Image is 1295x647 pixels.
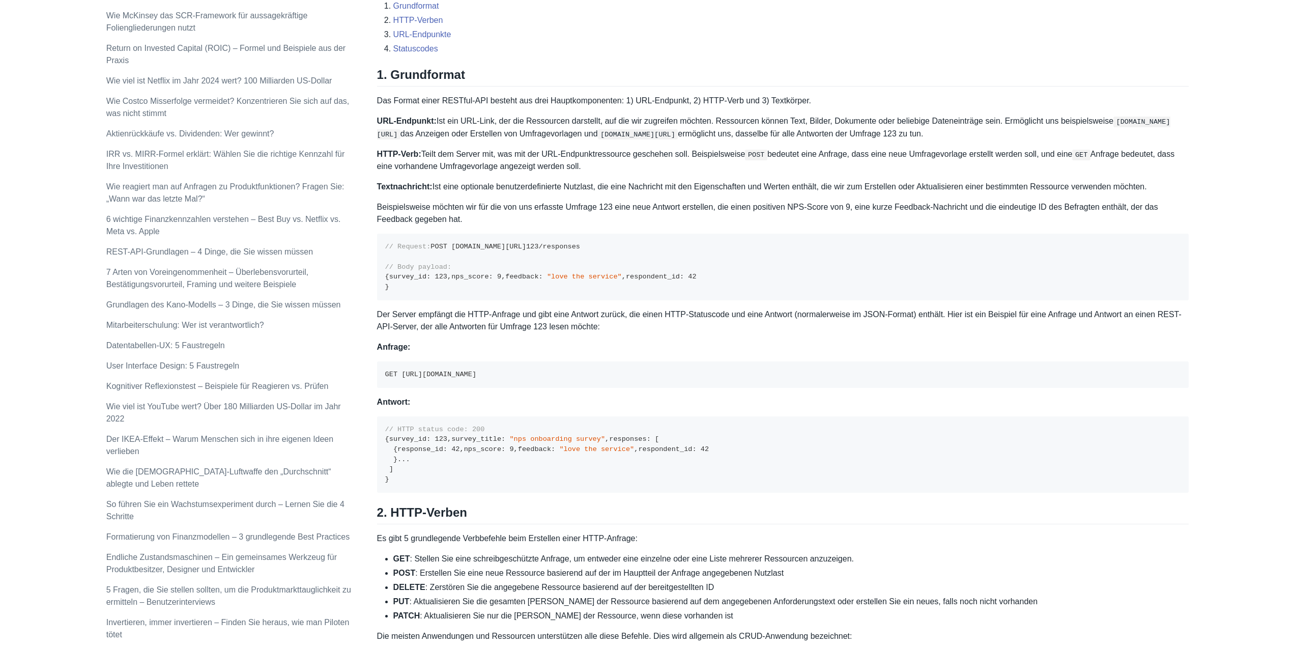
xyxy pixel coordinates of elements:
[420,611,733,620] font: : Aktualisieren Sie nur die [PERSON_NAME] der Ressource, wenn diese vorhanden ist
[692,445,696,453] span: :
[377,632,852,640] font: Die meisten Anwendungen und Ressourcen unterstützen alle diese Befehle. Dies wird allgemein als C...
[377,117,437,125] font: URL-Endpunkt:
[598,129,678,139] code: [DOMAIN_NAME][URL]
[106,467,331,488] a: Wie die [DEMOGRAPHIC_DATA]-Luftwaffe den „Durchschnitt“ ablegte und Leben rettete
[106,532,350,541] font: Formatierung von Finanzmodellen – 3 grundlegende Best Practices
[447,435,451,443] span: ,
[385,475,389,483] span: }
[410,597,1038,606] font: : Aktualisieren Sie die gesamten [PERSON_NAME] der Ressource basierend auf dem angegebenen Anford...
[437,117,1113,125] font: Ist ein URL-Link, der die Ressourcen darstellt, auf die wir zugreifen möchten. Ressourcen können ...
[447,273,451,280] span: ,
[501,445,505,453] span: :
[106,150,345,171] a: IRR vs. MIRR-Formel erklärt: Wählen Sie die richtige Kennzahl für Ihre Investitionen
[389,465,393,473] span: ]
[393,569,416,577] font: POST
[539,273,543,280] span: :
[393,16,443,24] a: HTTP-Verben
[106,585,351,606] a: 5 Fragen, die Sie stellen sollten, um die Produktmarkttauglichkeit zu ermitteln – Benutzerinterviews
[426,273,430,280] span: :
[767,150,1073,158] font: bedeutet eine Anfrage, dass eine neue Umfragevorlage erstellt werden soll, und eine
[501,273,505,280] span: ,
[701,445,709,453] span: 42
[377,150,421,158] font: HTTP-Verb:
[106,402,341,423] font: Wie viel ist YouTube wert? Über 180 Milliarden US-Dollar im Jahr 2022
[106,321,264,329] a: Mitarbeiterschulung: Wer ist verantwortlich?
[106,382,329,390] a: Kognitiver Reflexionstest – Beispiele für Reagieren vs. Prüfen
[678,129,923,138] font: ermöglicht uns, dasselbe für alle Antworten der Umfrage 123 zu tun.
[385,273,389,280] span: {
[393,597,410,606] font: PUT
[377,534,638,543] font: Es gibt 5 grundlegende Verbbefehle beim Erstellen einer HTTP-Anfrage:
[393,456,397,463] span: }
[622,273,626,280] span: ,
[547,273,622,280] span: "love the service"
[377,343,411,351] font: Anfrage:
[605,435,609,443] span: ,
[410,554,854,563] font: : Stellen Sie eine schreibgeschützte Anfrage, um entweder eine einzelne oder eine Liste mehrerer ...
[443,445,447,453] span: :
[377,310,1182,331] font: Der Server empfängt die HTTP-Anfrage und gibt eine Antwort zurück, die einen HTTP-Statuscode und ...
[106,268,309,289] font: 7 Arten von Voreingenommenheit – Überlebensvorurteil, Bestätigungsvorurteil, Framing und weitere ...
[393,30,451,39] a: URL-Endpunkte
[655,435,659,443] span: [
[106,247,313,256] a: REST-API-Grundlagen – 4 Dinge, die Sie wissen müssen
[106,97,350,118] a: Wie Costco Misserfolge vermeidet? Konzentrieren Sie sich auf das, was nicht stimmt
[106,11,308,32] a: Wie McKinsey das SCR-Framework für aussagekräftige Foliengliederungen nutzt
[106,618,350,639] a: Invertieren, immer invertieren – Finden Sie heraus, wie man Piloten tötet
[489,273,493,280] span: :
[377,68,465,81] font: 1. Grundformat
[400,129,598,138] font: das Anzeigen oder Erstellen von Umfragevorlagen und
[106,435,333,456] a: Der IKEA-Effekt – Warum Menschen sich in ihre eigenen Ideen verlieben
[451,445,459,453] span: 42
[426,435,430,443] span: :
[509,445,513,453] span: 9
[559,445,634,453] span: "love the service"
[106,361,239,370] font: User Interface Design: 5 Faustregeln
[106,341,225,350] a: Datentabellen-UX: 5 Faustregeln
[745,150,767,160] code: POST
[385,371,476,378] code: GET [URL][DOMAIN_NAME]
[106,553,337,574] a: Endliche Zustandsmaschinen – Ein gemeinsames Werkzeug für Produktbesitzer, Designer und Entwickler
[421,150,745,158] font: Teilt dem Server mit, was mit der URL-Endpunktressource geschehen soll. Beispielsweise
[106,76,332,85] font: Wie viel ist Netflix im Jahr 2024 wert? 100 Milliarden US-Dollar
[634,445,638,453] span: ,
[526,243,538,250] span: 123
[106,129,274,138] font: Aktienrückkäufe vs. Dividenden: Wer gewinnt?
[106,182,344,203] a: Wie reagiert man auf Anfragen zu Produktfunktionen? Fragen Sie: „Wann war das letzte Mal?“
[106,500,344,521] font: So führen Sie ein Wachstumsexperiment durch – Lernen Sie die 4 Schritte
[1072,150,1090,160] code: GET
[385,283,389,291] span: }
[501,435,505,443] span: :
[393,554,410,563] font: GET
[377,182,433,191] font: Textnachricht:
[433,182,1147,191] font: Ist eine optionale benutzerdefinierte Nutzlast, die eine Nachricht mit den Eigenschaften und Wert...
[385,263,452,271] span: // Body payload:
[377,398,411,406] font: Antwort:
[385,426,709,484] code: survey_id survey_title responses response_id nps_score feedback respondent_id ...
[393,2,439,10] a: Grundformat
[680,273,684,280] span: :
[377,505,467,519] font: 2. HTTP-Verben
[393,583,425,592] font: DELETE
[393,445,397,453] span: {
[106,44,346,65] a: Return on Invested Capital (ROIC) – Formel und Beispiele aus der Praxis
[509,435,605,443] span: "nps onboarding survey"
[106,300,341,309] a: Grundlagen des Kano-Modells – 3 Dinge, die Sie wissen müssen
